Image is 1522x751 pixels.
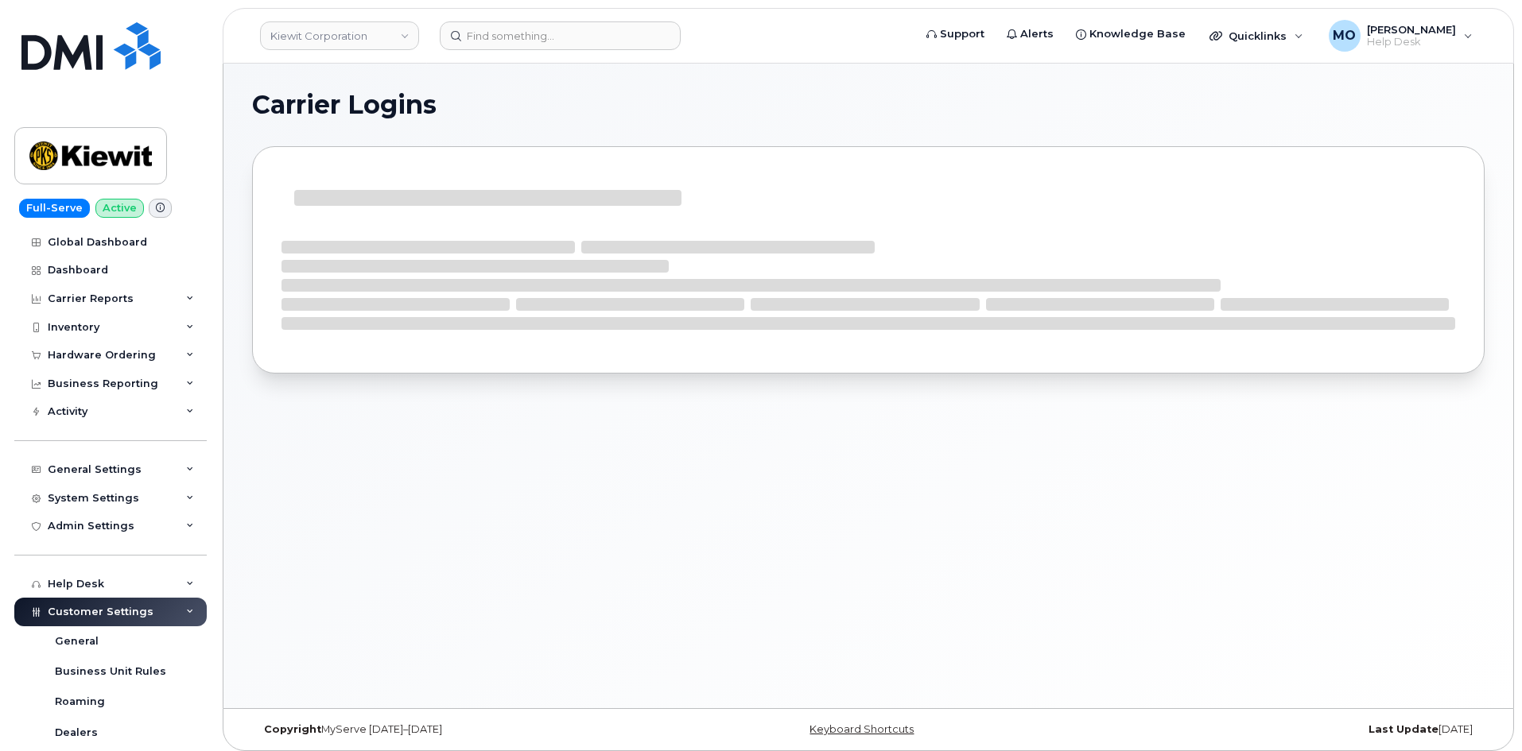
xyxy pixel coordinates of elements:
[810,723,914,735] a: Keyboard Shortcuts
[264,723,321,735] strong: Copyright
[1074,723,1485,736] div: [DATE]
[252,93,437,117] span: Carrier Logins
[1369,723,1439,735] strong: Last Update
[252,723,663,736] div: MyServe [DATE]–[DATE]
